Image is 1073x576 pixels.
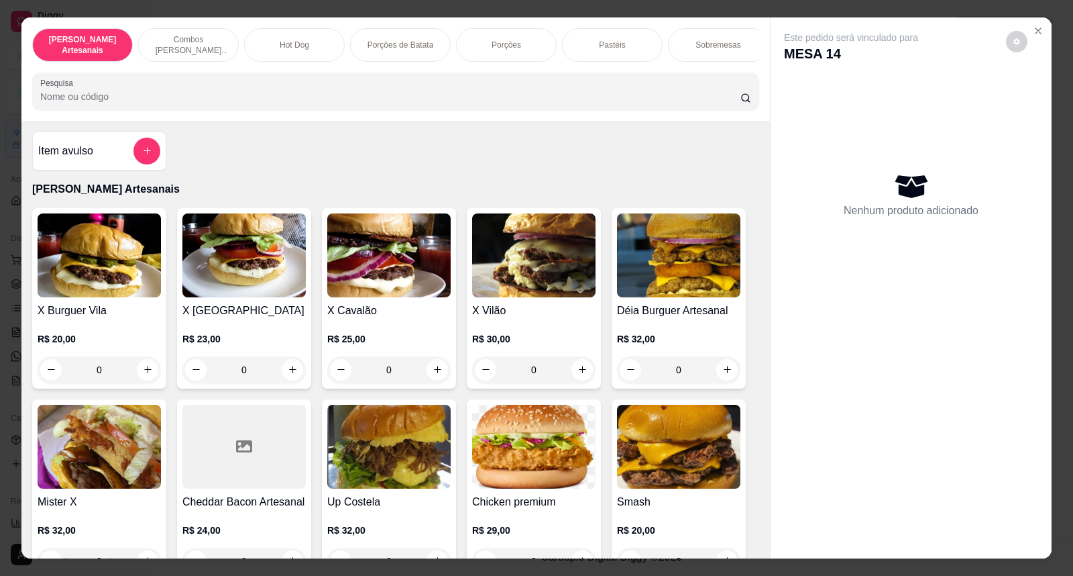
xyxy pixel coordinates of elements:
p: R$ 29,00 [472,524,596,537]
button: decrease-product-quantity [475,550,496,572]
p: R$ 32,00 [38,524,161,537]
p: Nenhum produto adicionado [844,203,978,219]
h4: X [GEOGRAPHIC_DATA] [182,303,306,319]
p: Porções de Batata [368,40,434,50]
button: increase-product-quantity [716,550,738,572]
p: R$ 23,00 [182,332,306,346]
p: Sobremesas [695,40,740,50]
p: R$ 20,00 [617,524,740,537]
img: product-image [472,213,596,297]
p: Pastéis [599,40,625,50]
button: increase-product-quantity [282,550,303,572]
input: Pesquisa [40,90,740,103]
button: increase-product-quantity [716,359,738,381]
p: MESA 14 [784,44,918,63]
h4: Item avulso [38,143,93,159]
button: decrease-product-quantity [185,550,207,572]
p: R$ 24,00 [182,524,306,537]
h4: Smash [617,494,740,510]
h4: Déia Burguer Artesanal [617,303,740,319]
button: increase-product-quantity [427,550,448,572]
h4: Up Costela [327,494,451,510]
p: R$ 32,00 [617,332,740,346]
p: [PERSON_NAME] Artesanais [44,34,121,56]
h4: X Cavalão [327,303,451,319]
label: Pesquisa [40,77,78,89]
button: decrease-product-quantity [1006,31,1027,52]
h4: X Vilão [472,303,596,319]
p: Este pedido será vinculado para [784,31,918,44]
button: increase-product-quantity [137,550,158,572]
p: Hot Dog [280,40,309,50]
button: decrease-product-quantity [620,359,641,381]
p: R$ 32,00 [327,524,451,537]
button: add-separate-item [133,138,160,164]
p: R$ 20,00 [38,332,161,346]
img: product-image [327,213,451,297]
button: Close [1027,20,1049,42]
img: product-image [617,405,740,489]
img: product-image [182,213,306,297]
p: Combos [PERSON_NAME] Artesanais [150,34,227,56]
button: decrease-product-quantity [330,550,351,572]
p: R$ 30,00 [472,332,596,346]
p: [PERSON_NAME] Artesanais [32,181,759,197]
img: product-image [38,405,161,489]
button: decrease-product-quantity [40,550,62,572]
p: R$ 25,00 [327,332,451,346]
img: product-image [472,405,596,489]
img: product-image [327,405,451,489]
h4: Cheddar Bacon Artesanal [182,494,306,510]
img: product-image [617,213,740,297]
button: decrease-product-quantity [620,550,641,572]
button: increase-product-quantity [571,550,593,572]
h4: Chicken premium [472,494,596,510]
img: product-image [38,213,161,297]
h4: Mister X [38,494,161,510]
p: Porções [492,40,521,50]
h4: X Burguer Vila [38,303,161,319]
